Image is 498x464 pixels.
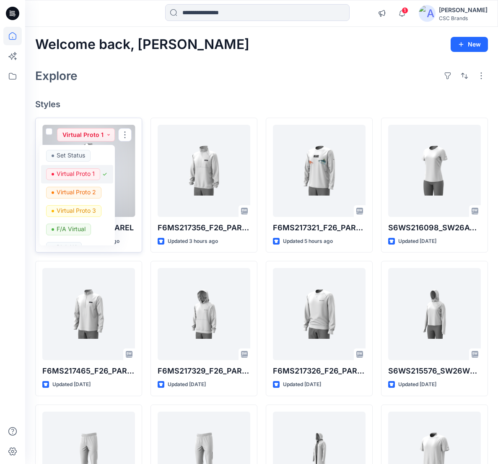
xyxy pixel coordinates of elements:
[57,205,96,216] p: Virtual Proto 3
[158,268,250,360] a: F6MS217329_F26_PAREG
[168,380,206,389] p: Updated [DATE]
[35,69,78,82] h2: Explore
[57,224,86,235] p: F/A Virtual
[57,187,96,198] p: Virtual Proto 2
[419,5,436,22] img: avatar
[439,15,488,21] div: CSC Brands
[388,125,481,217] a: S6WS216098_SW26AW5099_S26_PAACT
[388,222,481,234] p: S6WS216098_SW26AW5099_S26_PAACT
[158,222,250,234] p: F6MS217356_F26_PAREG
[35,37,249,52] h2: Welcome back, [PERSON_NAME]
[168,237,218,246] p: Updated 3 hours ago
[398,380,436,389] p: Updated [DATE]
[451,37,488,52] button: New
[398,237,436,246] p: Updated [DATE]
[57,168,95,179] p: Virtual Proto 1
[283,237,333,246] p: Updated 5 hours ago
[57,150,85,161] p: Set Status
[439,5,488,15] div: [PERSON_NAME]
[52,380,91,389] p: Updated [DATE]
[42,268,135,360] a: F6MS217465_F26_PAREG
[388,268,481,360] a: S6WS215576_SW26W5045_S26_GLREG
[402,7,408,14] span: 1
[42,365,135,377] p: F6MS217465_F26_PAREG
[273,365,366,377] p: F6MS217326_F26_PAREG
[273,222,366,234] p: F6MS217321_F26_PAREG
[57,242,76,253] p: BLOCK
[283,380,321,389] p: Updated [DATE]
[158,125,250,217] a: F6MS217356_F26_PAREG
[158,365,250,377] p: F6MS217329_F26_PAREG
[388,365,481,377] p: S6WS215576_SW26W5045_S26_GLREG
[42,125,135,217] a: F6MS217357_F26_PAREL
[273,268,366,360] a: F6MS217326_F26_PAREG
[273,125,366,217] a: F6MS217321_F26_PAREG
[35,99,488,109] h4: Styles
